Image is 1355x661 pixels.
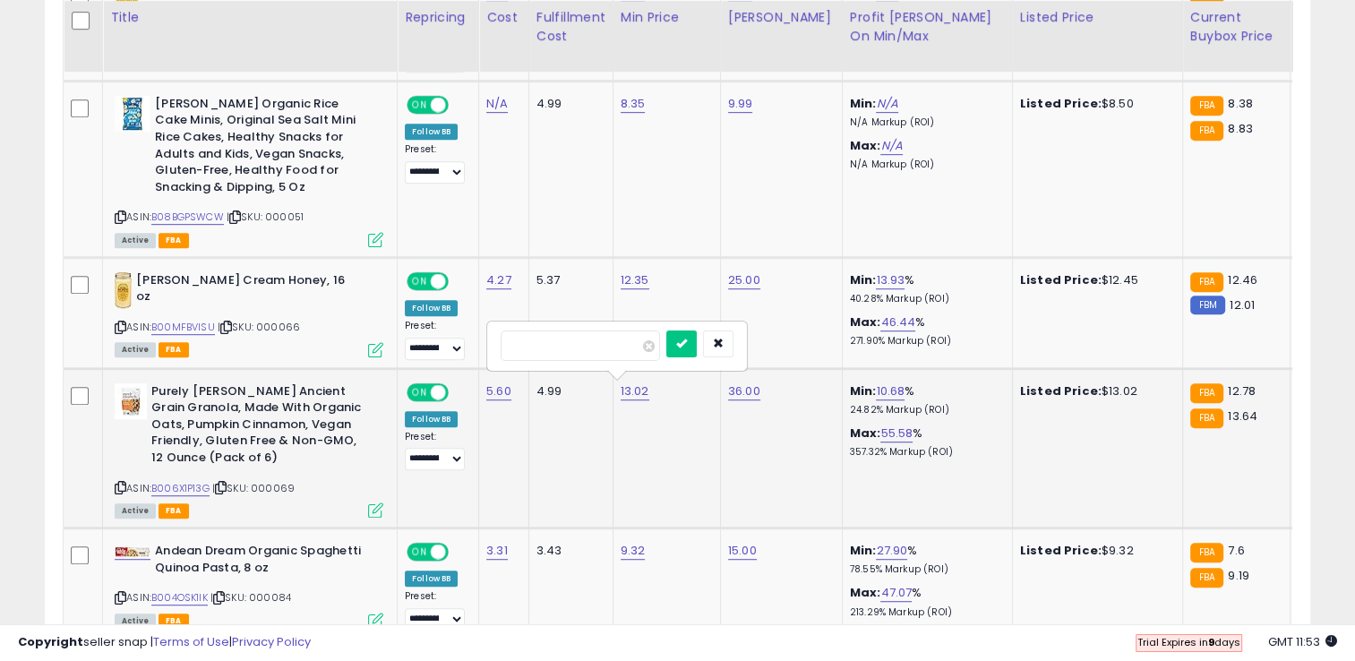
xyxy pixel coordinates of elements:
[115,96,383,245] div: ASIN:
[1190,408,1223,428] small: FBA
[842,1,1012,72] th: The percentage added to the cost of goods (COGS) that forms the calculator for Min & Max prices.
[151,481,210,496] a: B006X1P13G
[1190,568,1223,588] small: FBA
[850,446,999,459] p: 357.32% Markup (ROI)
[486,271,511,289] a: 4.27
[1190,383,1223,403] small: FBA
[405,590,465,631] div: Preset:
[408,384,431,399] span: ON
[405,300,458,316] div: Follow BB
[1228,271,1257,288] span: 12.46
[115,342,156,357] span: All listings currently available for purchase on Amazon
[405,431,465,471] div: Preset:
[850,137,881,154] b: Max:
[1020,8,1175,27] div: Listed Price
[880,425,913,442] a: 55.58
[115,383,383,516] div: ASIN:
[850,606,999,619] p: 213.29% Markup (ROI)
[159,342,189,357] span: FBA
[850,425,881,442] b: Max:
[850,313,881,330] b: Max:
[151,320,215,335] a: B00MFBVISU
[621,271,649,289] a: 12.35
[115,383,147,419] img: 41cLQnhoT7L._SL40_.jpg
[212,481,295,495] span: | SKU: 000069
[486,95,508,113] a: N/A
[880,137,902,155] a: N/A
[536,543,599,559] div: 3.43
[1020,272,1169,288] div: $12.45
[405,143,465,184] div: Preset:
[850,293,999,305] p: 40.28% Markup (ROI)
[850,335,999,348] p: 271.90% Markup (ROI)
[155,96,373,200] b: [PERSON_NAME] Organic Rice Cake Minis, Original Sea Salt Mini Rice Cakes, Healthy Snacks for Adul...
[1020,95,1102,112] b: Listed Price:
[536,272,599,288] div: 5.37
[405,571,458,587] div: Follow BB
[115,96,150,132] img: 51EQfBhmRIL._SL40_.jpg
[876,95,897,113] a: N/A
[1190,8,1282,46] div: Current Buybox Price
[536,8,605,46] div: Fulfillment Cost
[880,313,915,331] a: 46.44
[1228,95,1253,112] span: 8.38
[408,274,431,289] span: ON
[1020,382,1102,399] b: Listed Price:
[446,384,475,399] span: OFF
[621,382,649,400] a: 13.02
[18,634,311,651] div: seller snap | |
[876,382,905,400] a: 10.68
[1020,96,1169,112] div: $8.50
[876,542,907,560] a: 27.90
[1190,121,1223,141] small: FBA
[408,97,431,112] span: ON
[115,503,156,519] span: All listings currently available for purchase on Amazon
[486,542,508,560] a: 3.31
[1228,408,1257,425] span: 13.64
[1208,635,1214,649] b: 9
[1020,543,1169,559] div: $9.32
[446,545,475,560] span: OFF
[151,383,369,471] b: Purely [PERSON_NAME] Ancient Grain Granola, Made With Organic Oats, Pumpkin Cinnamon, Vegan Frien...
[210,590,291,605] span: | SKU: 000084
[1137,635,1240,649] span: Trial Expires in days
[850,382,877,399] b: Min:
[115,272,132,308] img: 41bILl3U+LL._SL40_.jpg
[408,545,431,560] span: ON
[405,411,458,427] div: Follow BB
[621,95,646,113] a: 8.35
[446,97,475,112] span: OFF
[850,542,877,559] b: Min:
[1230,296,1255,313] span: 12.01
[1228,120,1253,137] span: 8.83
[153,633,229,650] a: Terms of Use
[151,210,224,225] a: B08BGPSWCW
[1268,633,1337,650] span: 2025-08-15 11:53 GMT
[728,271,760,289] a: 25.00
[850,8,1005,46] div: Profit [PERSON_NAME] on Min/Max
[850,116,999,129] p: N/A Markup (ROI)
[850,159,999,171] p: N/A Markup (ROI)
[1190,296,1225,314] small: FBM
[115,546,150,557] img: 41K9oi7Cw0L._SL40_.jpg
[850,563,999,576] p: 78.55% Markup (ROI)
[880,584,912,602] a: 47.07
[850,272,999,305] div: %
[136,272,354,310] b: [PERSON_NAME] Cream Honey, 16 oz
[850,271,877,288] b: Min:
[728,95,753,113] a: 9.99
[1020,271,1102,288] b: Listed Price:
[728,542,757,560] a: 15.00
[110,8,390,27] div: Title
[446,274,475,289] span: OFF
[621,542,646,560] a: 9.32
[232,633,311,650] a: Privacy Policy
[151,590,208,605] a: B004OSK1IK
[1228,567,1249,584] span: 9.19
[850,383,999,416] div: %
[876,271,905,289] a: 13.93
[1020,542,1102,559] b: Listed Price:
[850,404,999,416] p: 24.82% Markup (ROI)
[536,96,599,112] div: 4.99
[115,233,156,248] span: All listings currently available for purchase on Amazon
